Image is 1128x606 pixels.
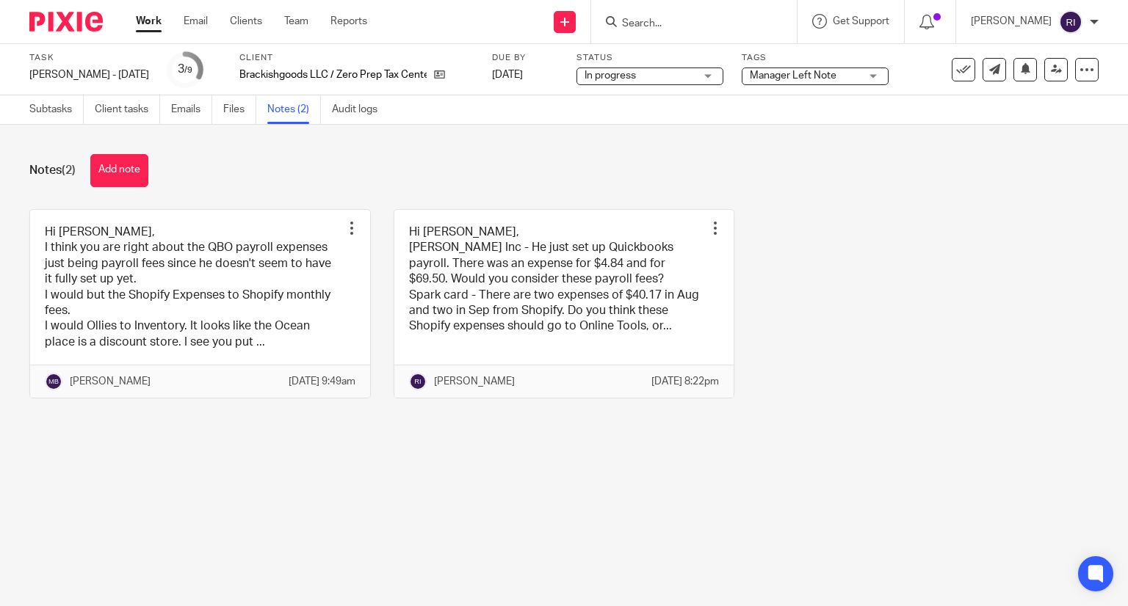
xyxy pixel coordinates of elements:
label: Client [239,52,474,64]
a: Team [284,14,308,29]
a: Client tasks [95,95,160,124]
img: Pixie [29,12,103,32]
span: [DATE] [492,70,523,80]
p: [DATE] 8:22pm [651,374,719,389]
span: In progress [585,70,636,81]
div: 3 [178,61,192,78]
img: svg%3E [409,373,427,390]
p: [PERSON_NAME] [70,374,151,389]
div: Joel - Aug 2025 [29,67,149,82]
label: Task [29,52,149,64]
span: Get Support [833,16,889,26]
a: Work [136,14,162,29]
p: [PERSON_NAME] [434,374,515,389]
span: Manager Left Note [750,70,836,81]
a: Emails [171,95,212,124]
button: Add note [90,154,148,187]
label: Tags [742,52,889,64]
h1: Notes [29,163,76,178]
a: Clients [230,14,262,29]
div: [PERSON_NAME] - [DATE] [29,67,149,82]
p: [DATE] 9:49am [289,374,355,389]
a: Files [223,95,256,124]
input: Search [621,18,753,31]
span: (2) [62,164,76,176]
a: Reports [330,14,367,29]
small: /9 [184,66,192,74]
label: Due by [492,52,558,64]
a: Email [184,14,208,29]
label: Status [576,52,723,64]
a: Audit logs [332,95,388,124]
p: [PERSON_NAME] [971,14,1052,29]
p: Brackishgoods LLC / Zero Prep Tax Center (dba [239,67,427,82]
img: svg%3E [1059,10,1082,34]
a: Notes (2) [267,95,321,124]
img: svg%3E [45,373,62,390]
a: Subtasks [29,95,84,124]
